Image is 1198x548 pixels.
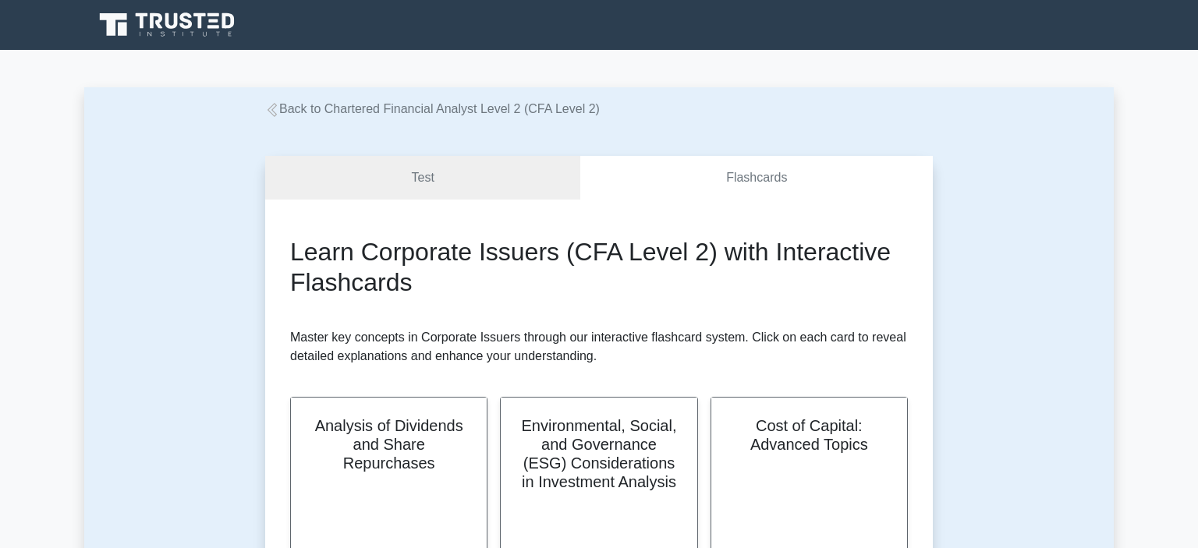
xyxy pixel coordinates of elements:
[519,416,678,491] h2: Environmental, Social, and Governance (ESG) Considerations in Investment Analysis
[310,416,468,472] h2: Analysis of Dividends and Share Repurchases
[290,328,908,366] p: Master key concepts in Corporate Issuers through our interactive flashcard system. Click on each ...
[265,156,580,200] a: Test
[265,102,600,115] a: Back to Chartered Financial Analyst Level 2 (CFA Level 2)
[580,156,933,200] a: Flashcards
[290,237,908,297] h2: Learn Corporate Issuers (CFA Level 2) with Interactive Flashcards
[730,416,888,454] h2: Cost of Capital: Advanced Topics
